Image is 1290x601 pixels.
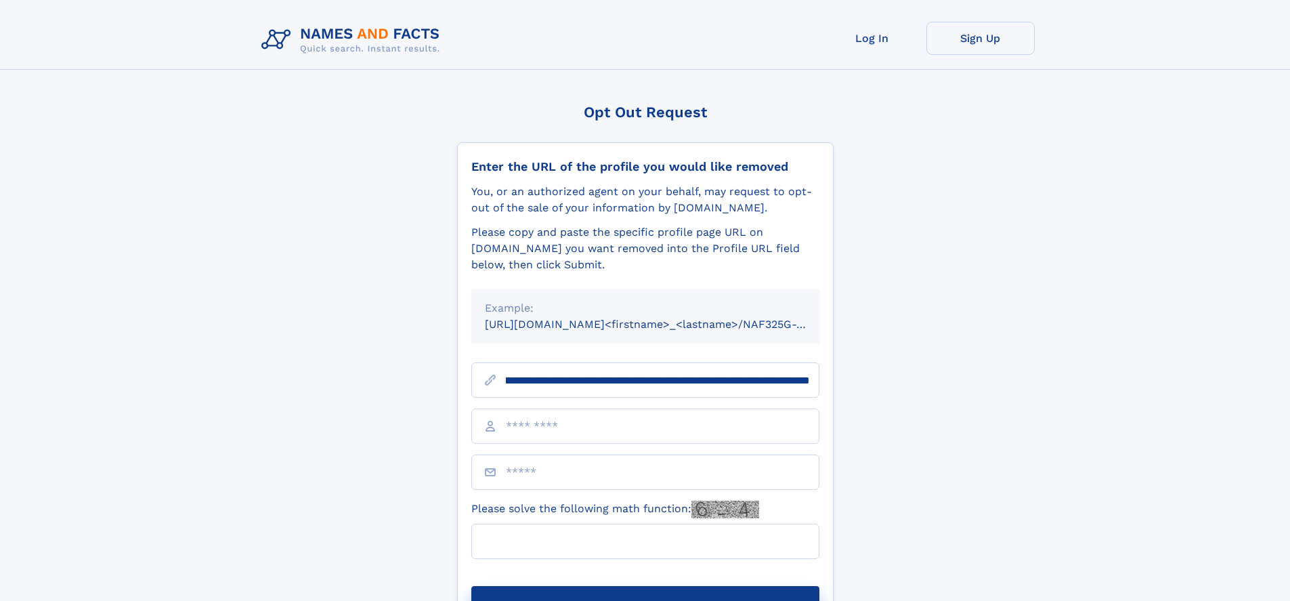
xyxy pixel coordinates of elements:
[471,501,759,518] label: Please solve the following math function:
[818,22,926,55] a: Log In
[457,104,834,121] div: Opt Out Request
[256,22,451,58] img: Logo Names and Facts
[485,300,806,316] div: Example:
[485,318,845,331] small: [URL][DOMAIN_NAME]<firstname>_<lastname>/NAF325G-xxxxxxxx
[926,22,1035,55] a: Sign Up
[471,224,819,273] div: Please copy and paste the specific profile page URL on [DOMAIN_NAME] you want removed into the Pr...
[471,184,819,216] div: You, or an authorized agent on your behalf, may request to opt-out of the sale of your informatio...
[471,159,819,174] div: Enter the URL of the profile you would like removed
